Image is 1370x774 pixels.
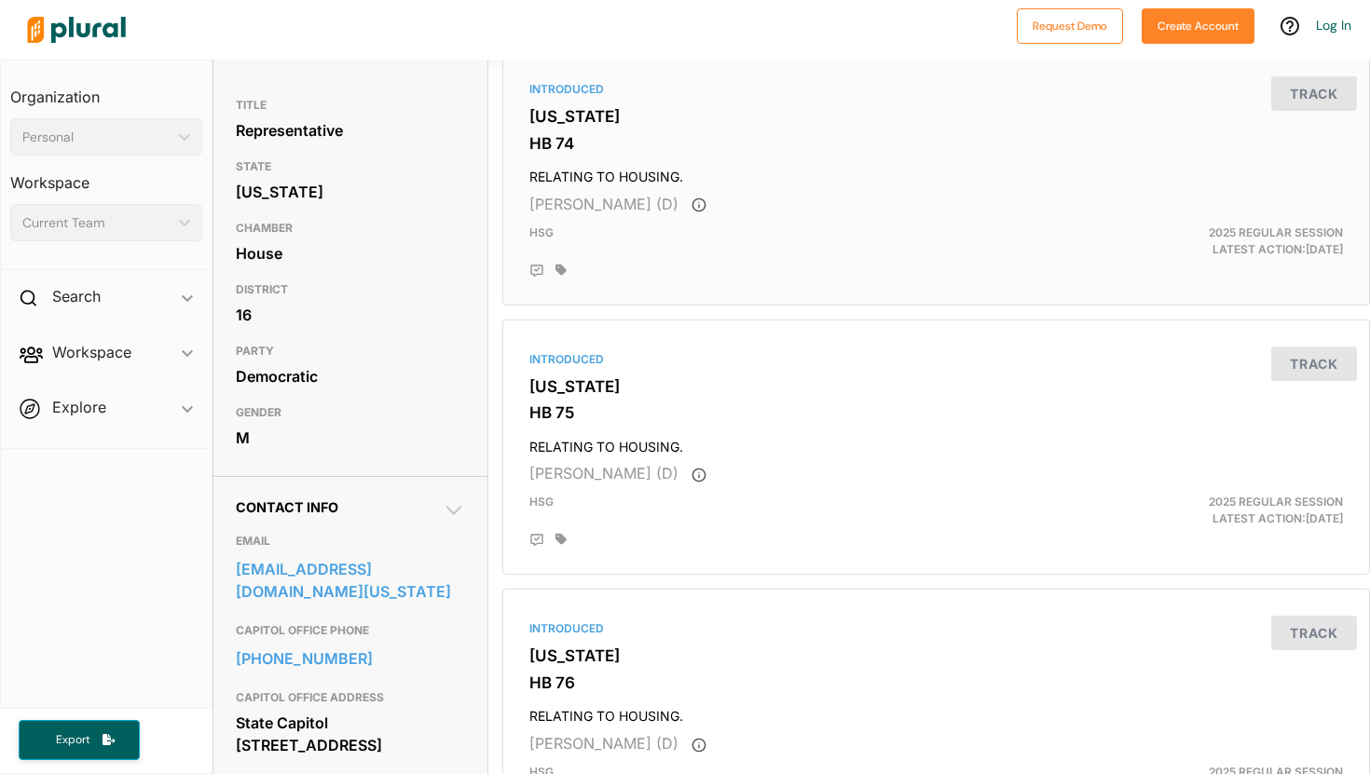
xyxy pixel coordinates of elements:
span: HSG [529,225,554,239]
div: [US_STATE] [236,178,464,206]
button: Track [1271,346,1357,381]
h3: HB 76 [529,673,1343,692]
h3: CHAMBER [236,217,464,239]
h3: STATE [236,156,464,178]
span: [PERSON_NAME] (D) [529,464,678,482]
div: Latest Action: [DATE] [1076,494,1357,527]
h3: HB 74 [529,134,1343,153]
div: Add tags [555,533,567,546]
div: M [236,424,464,452]
button: Request Demo [1017,8,1123,44]
div: Introduced [529,620,1343,637]
button: Export [19,720,140,760]
button: Track [1271,616,1357,650]
div: Add Position Statement [529,533,544,548]
h3: [US_STATE] [529,646,1343,665]
h3: EMAIL [236,530,464,552]
button: Create Account [1142,8,1254,44]
div: Add Position Statement [529,264,544,278]
span: HSG [529,495,554,509]
div: State Capitol [STREET_ADDRESS] [236,709,464,759]
div: Latest Action: [DATE] [1076,224,1357,258]
h3: [US_STATE] [529,107,1343,126]
div: Current Team [22,213,171,233]
h3: HB 75 [529,403,1343,422]
div: Democratic [236,362,464,390]
a: Create Account [1142,15,1254,34]
a: [PHONE_NUMBER] [236,645,464,672]
span: Export [43,732,103,748]
h4: RELATING TO HOUSING. [529,430,1343,455]
button: Track [1271,76,1357,111]
h3: Workspace [10,156,202,197]
div: Personal [22,128,171,147]
h2: Search [52,286,101,306]
h3: [US_STATE] [529,377,1343,396]
a: Log In [1316,17,1351,34]
a: [EMAIL_ADDRESS][DOMAIN_NAME][US_STATE] [236,555,464,605]
span: [PERSON_NAME] (D) [529,734,678,753]
div: Introduced [529,351,1343,368]
div: Representative [236,116,464,144]
h3: DISTRICT [236,278,464,301]
h3: GENDER [236,401,464,424]
div: Introduced [529,81,1343,98]
span: [PERSON_NAME] (D) [529,195,678,213]
span: Contact Info [236,499,338,515]
h3: Organization [10,70,202,111]
h4: RELATING TO HOUSING. [529,699,1343,725]
h3: CAPITOL OFFICE ADDRESS [236,686,464,709]
div: Add tags [555,264,567,277]
a: Request Demo [1017,15,1123,34]
h3: PARTY [236,340,464,362]
h3: CAPITOL OFFICE PHONE [236,619,464,642]
div: 16 [236,301,464,329]
span: 2025 Regular Session [1209,225,1343,239]
h4: RELATING TO HOUSING. [529,160,1343,185]
h3: TITLE [236,94,464,116]
div: House [236,239,464,267]
span: 2025 Regular Session [1209,495,1343,509]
